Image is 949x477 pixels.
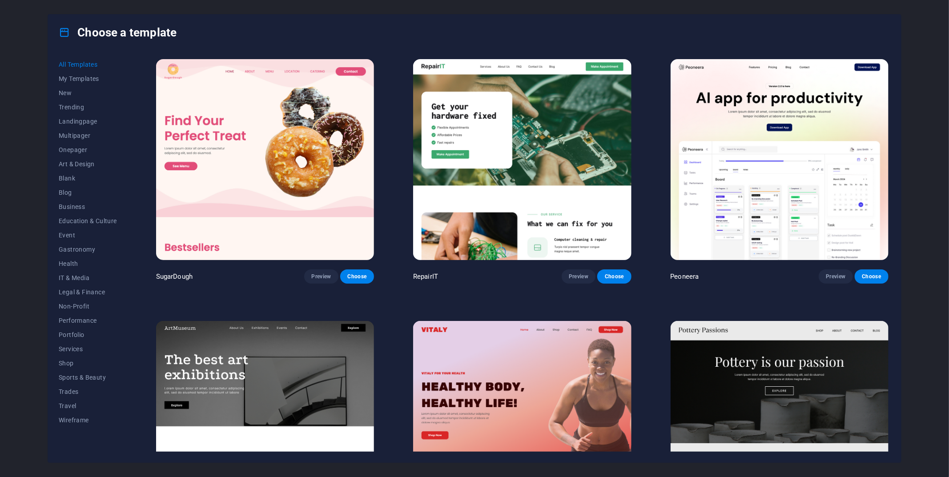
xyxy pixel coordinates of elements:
[671,272,699,281] p: Peoneera
[671,59,889,260] img: Peoneera
[59,271,117,285] button: IT & Media
[59,100,117,114] button: Trending
[59,328,117,342] button: Portfolio
[59,246,117,253] span: Gastronomy
[59,345,117,353] span: Services
[862,273,881,280] span: Choose
[59,118,117,125] span: Landingpage
[59,385,117,399] button: Trades
[562,269,595,284] button: Preview
[59,289,117,296] span: Legal & Finance
[59,260,117,267] span: Health
[347,273,367,280] span: Choose
[59,342,117,356] button: Services
[59,157,117,171] button: Art & Design
[59,232,117,239] span: Event
[59,388,117,395] span: Trades
[304,269,338,284] button: Preview
[59,25,177,40] h4: Choose a template
[340,269,374,284] button: Choose
[59,175,117,182] span: Blank
[59,413,117,427] button: Wireframe
[597,269,631,284] button: Choose
[59,61,117,68] span: All Templates
[59,299,117,313] button: Non-Profit
[59,374,117,381] span: Sports & Beauty
[59,89,117,96] span: New
[59,72,117,86] button: My Templates
[569,273,588,280] span: Preview
[59,203,117,210] span: Business
[59,317,117,324] span: Performance
[59,257,117,271] button: Health
[59,242,117,257] button: Gastronomy
[826,273,845,280] span: Preview
[59,303,117,310] span: Non-Profit
[59,313,117,328] button: Performance
[59,228,117,242] button: Event
[59,75,117,82] span: My Templates
[59,146,117,153] span: Onepager
[59,274,117,281] span: IT & Media
[59,57,117,72] button: All Templates
[156,272,193,281] p: SugarDough
[413,272,438,281] p: RepairIT
[311,273,331,280] span: Preview
[59,128,117,143] button: Multipager
[59,402,117,409] span: Travel
[855,269,889,284] button: Choose
[59,214,117,228] button: Education & Culture
[59,331,117,338] span: Portfolio
[59,185,117,200] button: Blog
[59,189,117,196] span: Blog
[59,114,117,128] button: Landingpage
[59,285,117,299] button: Legal & Finance
[59,171,117,185] button: Blank
[604,273,624,280] span: Choose
[59,86,117,100] button: New
[59,143,117,157] button: Onepager
[59,370,117,385] button: Sports & Beauty
[59,356,117,370] button: Shop
[819,269,852,284] button: Preview
[59,417,117,424] span: Wireframe
[59,200,117,214] button: Business
[59,104,117,111] span: Trending
[59,132,117,139] span: Multipager
[413,59,631,260] img: RepairIT
[59,399,117,413] button: Travel
[59,217,117,224] span: Education & Culture
[59,160,117,168] span: Art & Design
[59,360,117,367] span: Shop
[156,59,374,260] img: SugarDough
